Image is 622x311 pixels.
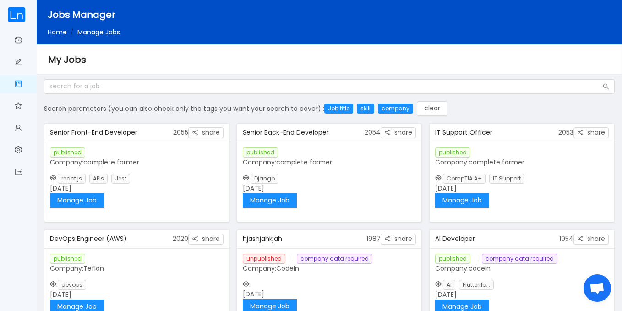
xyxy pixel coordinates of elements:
span: 1987 [366,234,381,243]
div: hjashjahkjah [243,230,367,247]
span: published [435,254,470,264]
p: Company: [435,264,609,273]
span: published [50,254,85,264]
p: Company: [50,264,224,273]
p: Company: [243,158,416,167]
input: search for a job [44,79,615,94]
button: icon: share-altshare [188,234,224,245]
div: Search parameters (you can also check only the tags you want your search to cover) : [44,101,615,116]
span: 1954 [559,234,573,243]
div: : [DATE] [237,142,422,213]
div: Job title [324,104,353,114]
span: 2020 [173,234,188,243]
span: codeln [469,264,491,273]
a: Manage Job [435,302,489,311]
a: icon: edit [15,53,22,72]
a: Home [48,27,67,37]
button: icon: share-altshare [573,234,609,245]
i: icon: codepen [435,281,442,287]
button: icon: share-altshare [381,127,416,138]
span: / [71,27,74,37]
a: icon: project [15,75,22,94]
span: complete farmer [83,158,139,167]
p: Company: [435,158,609,167]
span: Jobs Manager [48,8,115,21]
div: skill [357,104,374,114]
div: Senior Front-End Developer [50,124,173,141]
div: company [378,104,413,114]
a: icon: user [15,119,22,138]
button: Manage Job [50,193,104,208]
span: My Jobs [48,53,86,66]
i: icon: codepen [50,175,56,181]
div: Senior Back-End Developer [243,124,365,141]
span: published [435,147,470,158]
div: IT Support Officer [435,124,558,141]
i: icon: search [603,83,609,90]
button: icon: share-altshare [188,127,224,138]
p: Company: [243,264,416,273]
span: complete farmer [469,158,524,167]
a: Manage Job [435,196,489,205]
span: CompTIA A+ [443,174,486,184]
div: DevOps Engineer (AWS) [50,230,173,247]
span: devops [58,280,86,290]
button: icon: share-altshare [381,234,416,245]
button: Manage Job [243,193,297,208]
span: 2054 [365,128,381,137]
button: Manage Job [435,193,489,208]
span: Jest [111,174,130,184]
span: APIs [89,174,108,184]
a: Manage Job [243,196,297,205]
span: published [50,147,85,158]
p: Company: [50,158,224,167]
div: AI Developer [435,230,559,247]
span: Codeln [276,264,299,273]
span: Teflon [83,264,104,273]
div: Open chat [584,274,611,302]
span: AI [443,280,455,290]
i: icon: codepen [243,175,249,181]
i: icon: codepen [243,281,249,287]
span: IT Support [489,174,524,184]
a: icon: dashboard [15,31,22,50]
div: : [DATE] [430,142,614,213]
span: Manage Jobs [77,27,120,37]
span: published [243,147,278,158]
button: icon: share-altshare [573,127,609,138]
a: Manage Job [50,302,104,311]
span: 2053 [558,128,573,137]
a: icon: setting [15,141,22,160]
span: 2055 [173,128,188,137]
a: Manage Job [50,196,104,205]
div: : [DATE] [44,142,229,213]
span: company data required [297,254,372,264]
a: icon: star [15,97,22,116]
span: complete farmer [276,158,332,167]
span: company data required [482,254,557,264]
span: Flutterflo... [459,280,494,290]
img: cropped.59e8b842.png [7,7,26,22]
span: react js [58,174,86,184]
button: clear [417,101,447,116]
span: unpublished [243,254,285,264]
i: icon: codepen [50,281,56,287]
span: Django [251,174,278,184]
i: icon: codepen [435,175,442,181]
a: Manage Job [243,301,297,311]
